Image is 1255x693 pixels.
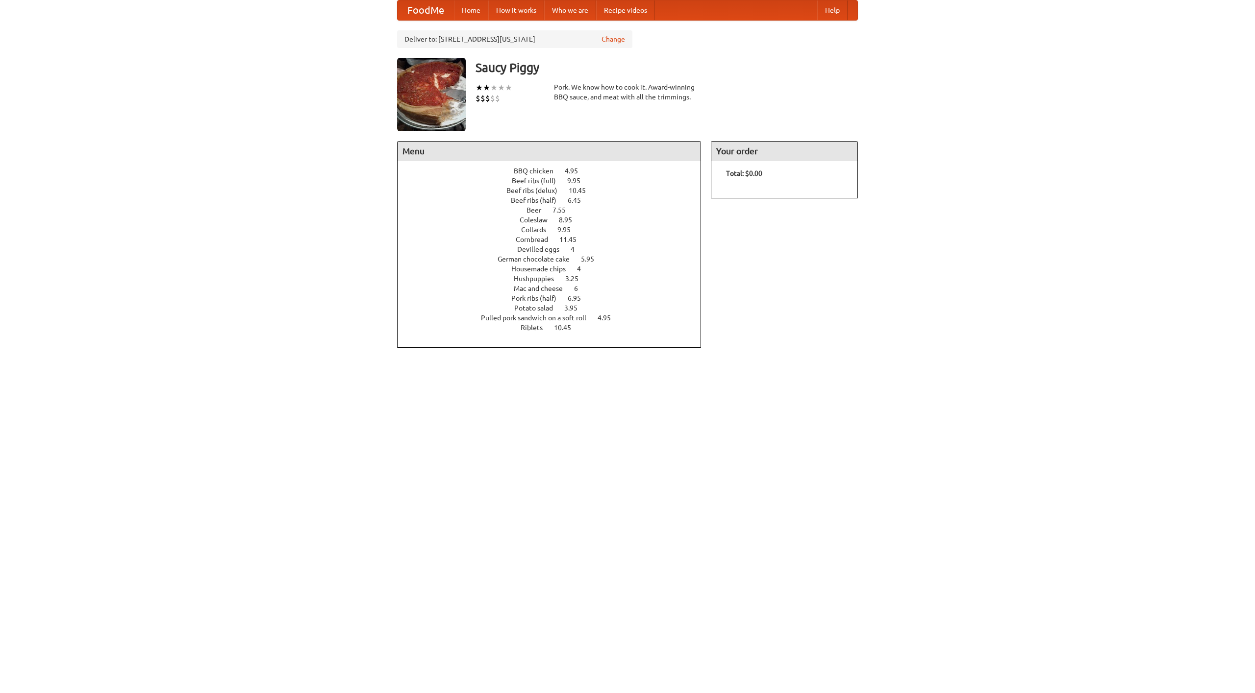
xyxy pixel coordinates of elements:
span: Cornbread [516,236,558,243]
span: Potato salad [514,304,563,312]
a: Hushpuppies 3.25 [514,275,597,283]
span: Pulled pork sandwich on a soft roll [481,314,596,322]
span: 8.95 [559,216,582,224]
span: Pork ribs (half) [511,294,566,302]
span: 6.95 [568,294,591,302]
a: Housemade chips 4 [511,265,599,273]
span: 9.95 [557,226,580,234]
a: Cornbread 11.45 [516,236,595,243]
span: German chocolate cake [498,255,579,263]
li: ★ [490,82,498,93]
span: Beer [527,206,551,214]
a: BBQ chicken 4.95 [514,167,596,175]
span: BBQ chicken [514,167,563,175]
li: $ [485,93,490,104]
span: 4 [577,265,591,273]
li: ★ [505,82,512,93]
div: Deliver to: [STREET_ADDRESS][US_STATE] [397,30,632,48]
span: Devilled eggs [517,245,569,253]
div: Pork. We know how to cook it. Award-winning BBQ sauce, and meat with all the trimmings. [554,82,701,102]
span: 10.45 [554,324,581,332]
a: Pulled pork sandwich on a soft roll 4.95 [481,314,629,322]
span: 3.95 [564,304,587,312]
a: Collards 9.95 [521,226,589,234]
span: 9.95 [567,177,590,185]
span: 6.45 [568,196,591,204]
span: Mac and cheese [514,285,573,292]
span: Beef ribs (full) [512,177,566,185]
a: Beer 7.55 [527,206,584,214]
h4: Your order [711,142,857,161]
a: Pork ribs (half) 6.95 [511,294,599,302]
a: Coleslaw 8.95 [520,216,590,224]
span: Coleslaw [520,216,557,224]
a: Beef ribs (delux) 10.45 [506,187,604,194]
a: Mac and cheese 6 [514,285,596,292]
img: angular.jpg [397,58,466,131]
span: 5.95 [581,255,604,263]
a: Potato salad 3.95 [514,304,596,312]
li: ★ [476,82,483,93]
a: Riblets 10.45 [521,324,589,332]
span: Hushpuppies [514,275,564,283]
a: Beef ribs (half) 6.45 [511,196,599,204]
span: Collards [521,226,556,234]
a: Home [454,0,488,20]
li: $ [476,93,480,104]
a: Devilled eggs 4 [517,245,593,253]
li: $ [490,93,495,104]
li: $ [495,93,500,104]
li: ★ [498,82,505,93]
span: 10.45 [569,187,596,194]
a: German chocolate cake 5.95 [498,255,612,263]
h3: Saucy Piggy [476,58,858,77]
span: 6 [574,285,588,292]
a: Recipe videos [596,0,655,20]
h4: Menu [398,142,701,161]
li: ★ [483,82,490,93]
span: Beef ribs (delux) [506,187,567,194]
a: Help [817,0,848,20]
span: Housemade chips [511,265,576,273]
a: How it works [488,0,544,20]
a: FoodMe [398,0,454,20]
span: Beef ribs (half) [511,196,566,204]
span: 4.95 [598,314,621,322]
span: 4.95 [565,167,588,175]
a: Change [602,34,625,44]
a: Who we are [544,0,596,20]
span: 4 [571,245,584,253]
span: Riblets [521,324,552,332]
span: 7.55 [552,206,576,214]
a: Beef ribs (full) 9.95 [512,177,599,185]
span: 3.25 [565,275,588,283]
span: 11.45 [559,236,586,243]
li: $ [480,93,485,104]
b: Total: $0.00 [726,169,762,177]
